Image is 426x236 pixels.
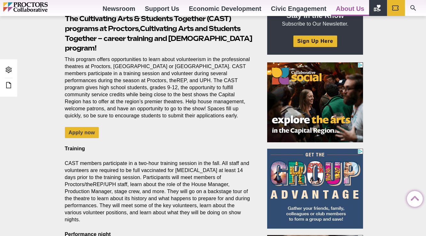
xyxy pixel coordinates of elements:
[65,160,253,224] p: CAST members participate in a two-hour training session in the fall. All staff and volunteers are...
[3,2,75,12] img: Proctors logo
[293,35,337,47] a: Sign Up Here
[3,64,14,76] a: Admin Area
[267,62,363,142] iframe: Advertisement
[267,149,363,229] iframe: Advertisement
[275,11,355,28] p: Subscribe to Our Newsletter.
[407,191,420,204] a: Back to Top
[65,14,253,53] h2: The Cultivating Arts & Students Together (CAST) programs at Proctors,
[65,56,253,120] p: This program offers opportunities to learn about volunteerism in the professional theatres at Pro...
[65,146,85,151] strong: Training
[3,80,14,91] a: Edit this Post/Page
[65,24,252,52] strong: Cultivating Arts and Students Together – career training and [DEMOGRAPHIC_DATA] program!
[65,127,99,138] a: Apply now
